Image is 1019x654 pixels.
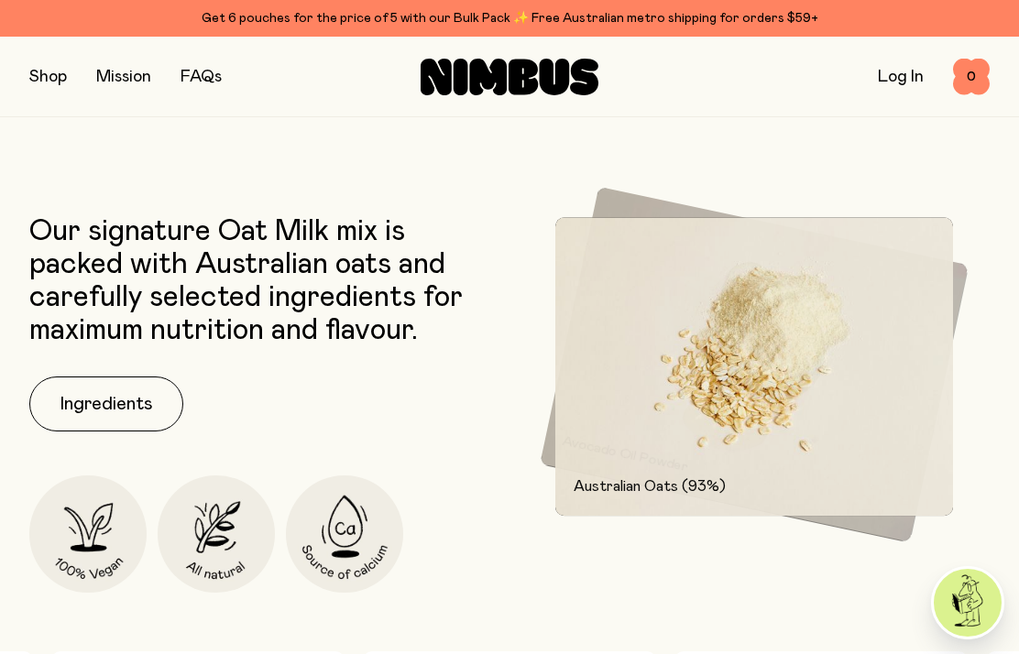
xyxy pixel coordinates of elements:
[29,215,500,347] p: Our signature Oat Milk mix is packed with Australian oats and carefully selected ingredients for ...
[574,475,935,497] p: Australian Oats (93%)
[181,69,222,85] a: FAQs
[555,217,953,516] img: Raw oats and oats in powdered form
[934,569,1002,637] img: agent
[29,7,990,29] div: Get 6 pouches for the price of 5 with our Bulk Pack ✨ Free Australian metro shipping for orders $59+
[29,376,183,431] button: Ingredients
[878,69,924,85] a: Log In
[953,59,990,95] button: 0
[96,69,151,85] a: Mission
